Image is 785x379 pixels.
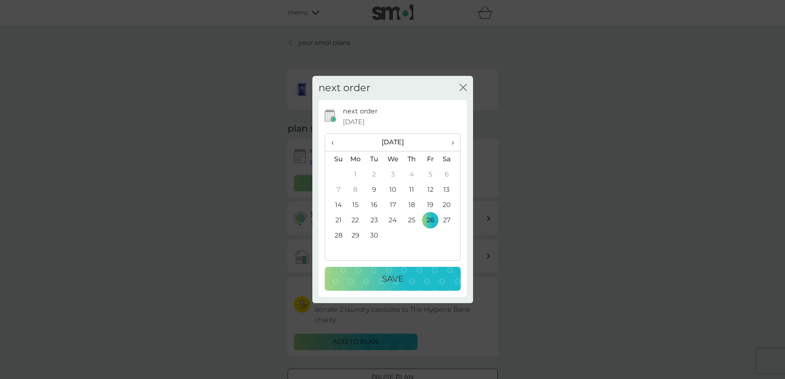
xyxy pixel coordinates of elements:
th: Th [402,151,421,167]
td: 7 [325,182,346,197]
th: We [383,151,402,167]
td: 6 [439,167,460,182]
p: Save [382,272,403,285]
p: next order [343,106,377,117]
td: 21 [325,212,346,228]
td: 22 [346,212,365,228]
td: 27 [439,212,460,228]
span: [DATE] [343,117,365,127]
td: 28 [325,228,346,243]
th: Su [325,151,346,167]
td: 8 [346,182,365,197]
td: 26 [421,212,440,228]
td: 18 [402,197,421,212]
span: ‹ [331,134,340,151]
td: 29 [346,228,365,243]
th: Mo [346,151,365,167]
th: Tu [365,151,383,167]
td: 2 [365,167,383,182]
td: 5 [421,167,440,182]
td: 17 [383,197,402,212]
td: 10 [383,182,402,197]
td: 14 [325,197,346,212]
th: Fr [421,151,440,167]
td: 13 [439,182,460,197]
th: [DATE] [346,134,440,151]
td: 24 [383,212,402,228]
td: 3 [383,167,402,182]
h2: next order [319,82,370,94]
th: Sa [439,151,460,167]
button: Save [325,267,461,291]
td: 4 [402,167,421,182]
td: 20 [439,197,460,212]
td: 23 [365,212,383,228]
span: › [445,134,454,151]
td: 12 [421,182,440,197]
td: 1 [346,167,365,182]
td: 9 [365,182,383,197]
td: 16 [365,197,383,212]
td: 25 [402,212,421,228]
td: 11 [402,182,421,197]
td: 15 [346,197,365,212]
td: 30 [365,228,383,243]
button: close [459,84,467,92]
td: 19 [421,197,440,212]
